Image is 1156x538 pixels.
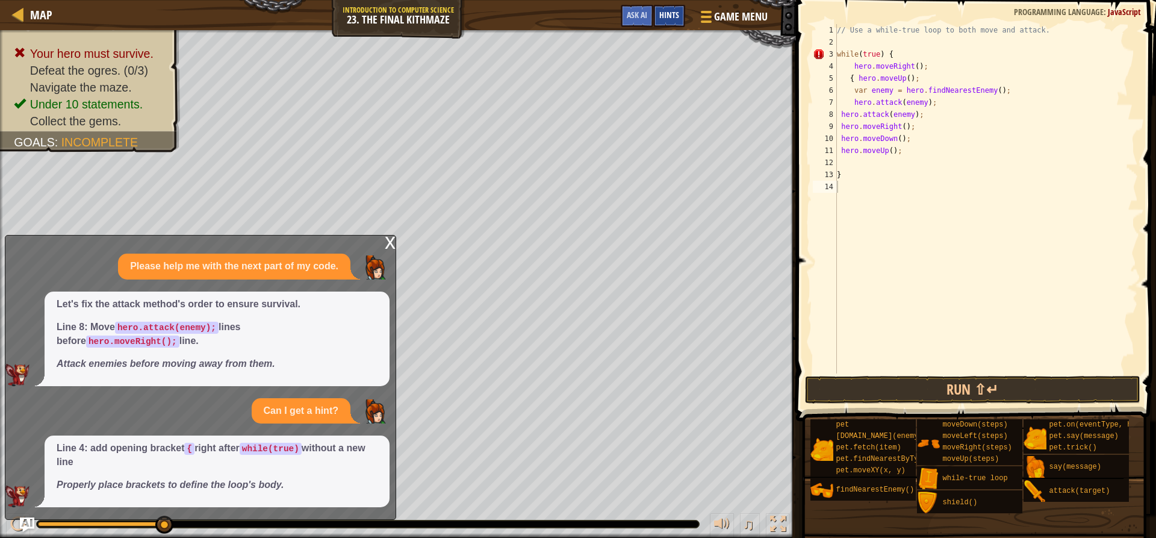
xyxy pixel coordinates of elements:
span: attack(target) [1049,487,1110,495]
button: Adjust volume [710,513,734,538]
span: moveDown(steps) [943,421,1008,429]
img: portrait.png [917,492,940,515]
span: JavaScript [1108,6,1141,17]
button: ♫ [740,513,760,538]
img: portrait.png [1024,456,1046,479]
span: moveLeft(steps) [943,432,1008,440]
li: Navigate the maze. [14,79,167,96]
a: Map [24,7,52,23]
span: pet.trick() [1049,443,1097,452]
div: 11 [813,145,837,157]
button: Ask AI [20,518,34,532]
span: pet.moveXY(x, y) [836,466,906,475]
span: Goals [14,136,55,149]
span: Hints [659,9,679,20]
span: pet [836,421,850,429]
p: Let's fix the attack method's order to ensure survival. [57,298,378,311]
img: AI [5,364,30,386]
span: Game Menu [714,9,768,25]
span: : [55,136,61,149]
li: Defeat the ogres. [14,62,167,79]
span: Collect the gems. [30,114,121,128]
span: while-true loop [943,474,1008,483]
div: 5 [813,72,837,84]
div: 13 [813,169,837,181]
img: portrait.png [810,438,833,461]
li: Collect the gems. [14,113,167,130]
span: [DOMAIN_NAME](enemy) [836,432,923,440]
img: AI [5,486,30,507]
span: moveUp(steps) [943,455,999,463]
span: shield() [943,498,978,507]
button: Ask AI [621,5,653,27]
span: ♫ [742,515,754,533]
button: Run ⇧↵ [805,376,1140,404]
span: Defeat the ogres. (0/3) [30,64,148,77]
div: 6 [813,84,837,96]
code: hero.attack(enemy); [115,322,219,334]
code: while(true) [240,443,302,455]
button: Ctrl + P: Play [6,513,30,538]
p: Line 8: Move lines before line. [57,321,378,348]
div: 1 [813,24,837,36]
span: pet.findNearestByType(type) [836,455,953,463]
img: portrait.png [917,432,940,455]
em: Attack enemies before moving away from them. [57,358,275,369]
img: portrait.png [1024,427,1046,449]
code: { [184,443,194,455]
li: Under 10 statements. [14,96,167,113]
span: Under 10 statements. [30,98,143,111]
span: Map [30,7,52,23]
em: Properly place brackets to define the loop's body. [57,480,284,490]
p: Line 4: add opening bracket right after without a new line [57,442,378,469]
div: 4 [813,60,837,72]
img: portrait.png [810,479,833,502]
div: 14 [813,181,837,193]
p: Can I get a hint? [264,404,338,418]
span: pet.say(message) [1049,432,1119,440]
img: Player [362,255,387,280]
button: Toggle fullscreen [766,513,790,538]
span: pet.fetch(item) [836,443,901,452]
li: Your hero must survive. [14,45,167,62]
span: findNearestEnemy() [836,486,915,494]
div: 8 [813,108,837,120]
span: Programming language [1014,6,1104,17]
div: 12 [813,157,837,169]
div: 10 [813,133,837,145]
div: 9 [813,120,837,133]
img: portrait.png [1024,480,1046,503]
button: Game Menu [691,5,775,33]
p: Please help me with the next part of my code. [130,260,338,274]
div: 2 [813,36,837,48]
span: Your hero must survive. [30,47,154,60]
span: Ask AI [627,9,647,20]
span: Navigate the maze. [30,81,132,94]
div: x [385,236,396,248]
img: portrait.png [917,468,940,490]
span: Incomplete [61,136,138,149]
code: hero.moveRight(); [86,336,179,348]
div: 7 [813,96,837,108]
span: moveRight(steps) [943,443,1012,452]
div: 3 [813,48,837,60]
img: Player [362,399,387,424]
span: : [1104,6,1108,17]
span: say(message) [1049,463,1101,471]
